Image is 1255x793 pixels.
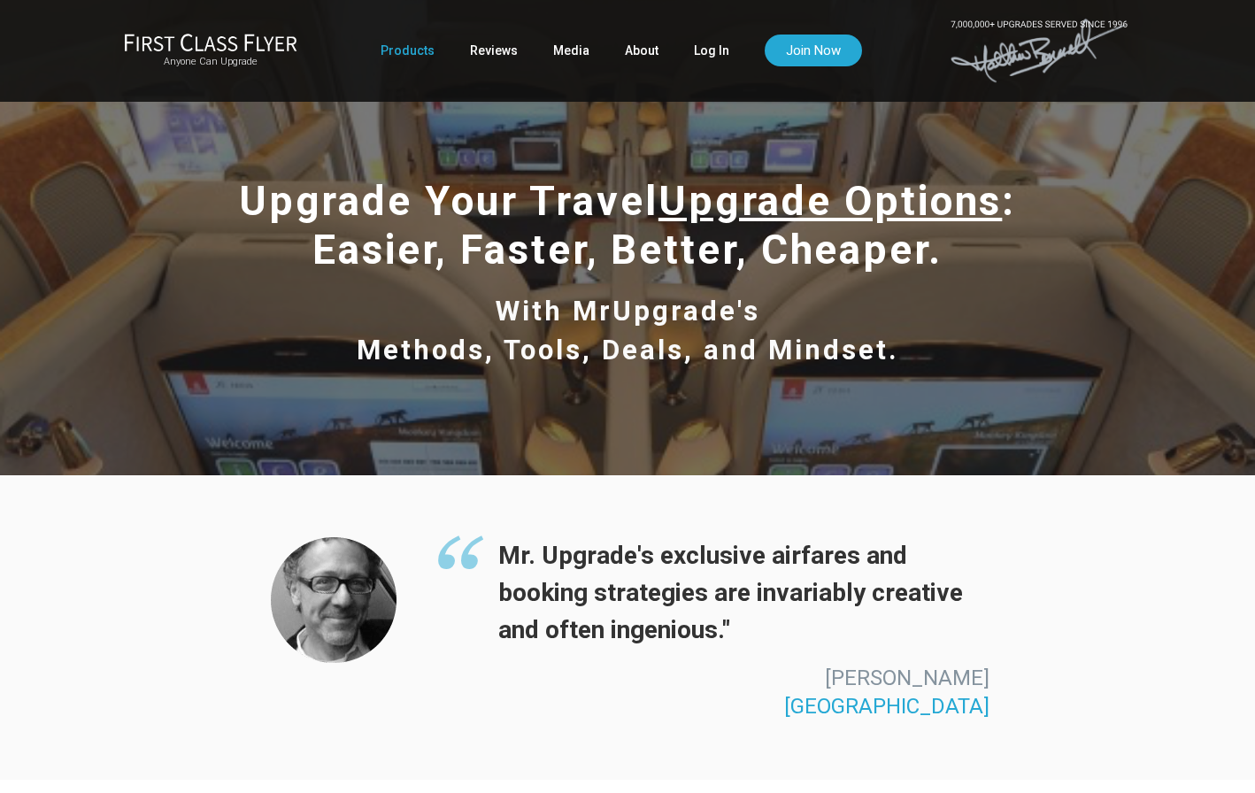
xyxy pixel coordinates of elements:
a: Log In [694,35,729,66]
a: Reviews [470,35,518,66]
span: Upgrade Your Travel : Easier, Faster, Better, Cheaper. [239,177,1017,273]
a: About [625,35,658,66]
img: Thomas [271,537,397,663]
img: First Class Flyer [124,33,297,51]
a: Join Now [765,35,862,66]
span: Upgrade Options [658,177,1003,225]
span: Mr. Upgrade's exclusive airfares and booking strategies are invariably creative and often ingenio... [436,537,989,649]
span: [PERSON_NAME] [825,666,989,690]
a: Media [553,35,589,66]
small: Anyone Can Upgrade [124,56,297,68]
span: With MrUpgrade's Methods, Tools, Deals, and Mindset. [357,295,899,366]
a: Products [381,35,435,66]
a: First Class FlyerAnyone Can Upgrade [124,33,297,68]
span: [GEOGRAPHIC_DATA] [784,694,989,719]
